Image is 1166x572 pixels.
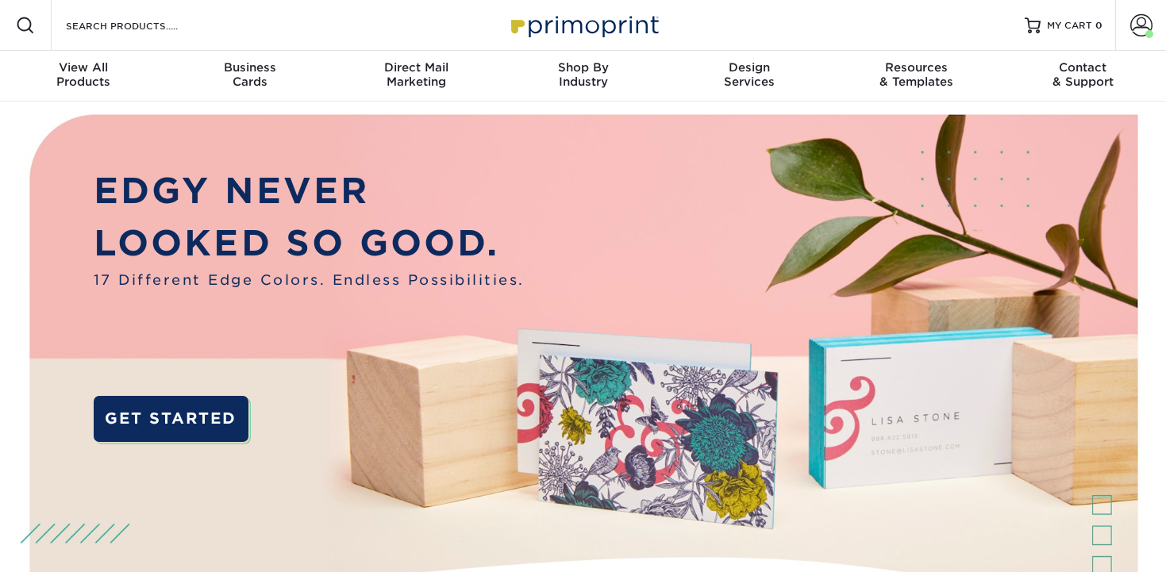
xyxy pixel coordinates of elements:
[167,60,333,89] div: Cards
[666,60,833,75] span: Design
[94,165,525,217] p: EDGY NEVER
[666,51,833,102] a: DesignServices
[333,60,500,89] div: Marketing
[999,60,1166,75] span: Contact
[504,8,663,42] img: Primoprint
[500,51,667,102] a: Shop ByIndustry
[999,60,1166,89] div: & Support
[94,217,525,270] p: LOOKED SO GOOD.
[64,16,219,35] input: SEARCH PRODUCTS.....
[167,51,333,102] a: BusinessCards
[1047,19,1092,33] span: MY CART
[167,60,333,75] span: Business
[94,270,525,290] span: 17 Different Edge Colors. Endless Possibilities.
[500,60,667,89] div: Industry
[666,60,833,89] div: Services
[333,60,500,75] span: Direct Mail
[500,60,667,75] span: Shop By
[833,51,999,102] a: Resources& Templates
[333,51,500,102] a: Direct MailMarketing
[999,51,1166,102] a: Contact& Support
[1095,20,1103,31] span: 0
[94,396,248,442] a: GET STARTED
[833,60,999,75] span: Resources
[833,60,999,89] div: & Templates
